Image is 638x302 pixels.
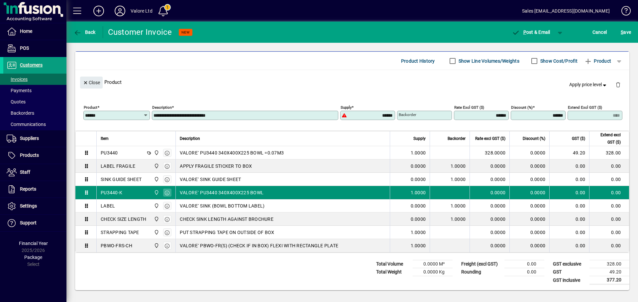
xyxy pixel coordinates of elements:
a: Communications [3,119,66,130]
span: 1.0000 [451,216,466,222]
span: Extend excl GST ($) [593,131,621,146]
td: Total Weight [373,268,413,276]
div: Valore Ltd [131,6,153,16]
span: 1.0000 [411,189,426,196]
td: 328.00 [589,260,629,268]
label: Show Cost/Profit [539,58,578,64]
td: 0.00 [549,173,589,186]
td: GST [550,268,589,276]
button: Apply price level [567,79,610,91]
td: 0.0000 M³ [413,260,453,268]
span: Home [20,29,32,34]
td: 0.00 [504,260,544,268]
span: HILLCREST WAREHOUSE [152,189,160,196]
div: 0.0000 [474,229,505,236]
div: SINK GUIDE SHEET [101,176,142,183]
td: 0.00 [589,159,629,173]
span: HILLCREST WAREHOUSE [152,202,160,210]
span: Cancel [592,27,607,37]
span: HILLCREST WAREHOUSE [152,242,160,249]
span: CHECK SINK LENGTH AGAINST BROCHURE [180,216,273,222]
span: Invoices [7,77,28,82]
span: VALORE` PBWO-FR(S) (CHECK IF IN BOX) FLEXI WITH RECTANGLE PLATE [180,242,338,249]
td: 0.0000 [509,199,549,212]
td: 0.00 [549,239,589,252]
td: 0.00 [549,159,589,173]
button: Product [581,55,614,67]
div: PU3440-K [101,189,122,196]
span: Customers [20,62,43,68]
div: 0.0000 [474,216,505,222]
td: GST inclusive [550,276,589,284]
span: Discount (%) [523,135,545,142]
div: LABEL FRAGILE [101,163,135,169]
button: Profile [109,5,131,17]
span: VALORE` SINK (BOWL BOTTOM LABEL) [180,203,265,209]
mat-label: Rate excl GST ($) [454,105,484,110]
span: HILLCREST WAREHOUSE [152,176,160,183]
app-page-header-button: Back [66,26,103,38]
span: 0.0000 [411,176,426,183]
span: Backorder [448,135,466,142]
a: Reports [3,181,66,198]
span: 0.0000 [411,203,426,209]
td: 0.0000 [509,226,549,239]
a: Quotes [3,96,66,107]
span: Product History [401,56,435,66]
span: Products [20,152,39,158]
span: HILLCREST WAREHOUSE [152,229,160,236]
span: POS [20,45,29,51]
a: Staff [3,164,66,181]
td: 0.0000 [509,146,549,159]
a: Products [3,147,66,164]
a: Home [3,23,66,40]
td: Rounding [458,268,504,276]
div: Product [75,70,629,94]
span: APPLY FRAGILE STICKER TO BOX [180,163,252,169]
mat-label: Discount (%) [511,105,533,110]
td: 0.00 [589,239,629,252]
span: GST ($) [572,135,585,142]
mat-label: Extend excl GST ($) [568,105,602,110]
span: Settings [20,203,37,209]
span: Quotes [7,99,26,104]
div: LABEL [101,203,115,209]
span: PUT STRAPPING TAPE ON OUTSIDE OF BOX [180,229,274,236]
td: 0.00 [589,212,629,226]
span: 1.0000 [411,150,426,156]
mat-label: Supply [341,105,352,110]
td: 0.0000 [509,212,549,226]
span: ost & Email [512,30,550,35]
a: Settings [3,198,66,214]
span: Communications [7,122,46,127]
button: Save [619,26,633,38]
div: CHECK SIZE LENGTH [101,216,146,222]
div: 0.0000 [474,189,505,196]
span: ave [621,27,631,37]
td: 0.00 [589,186,629,199]
span: Financial Year [19,241,48,246]
label: Show Line Volumes/Weights [457,58,519,64]
td: 49.20 [589,268,629,276]
td: 0.00 [549,226,589,239]
span: Supply [413,135,426,142]
td: 328.00 [589,146,629,159]
td: 0.00 [504,268,544,276]
span: Staff [20,169,30,175]
span: Package [24,255,42,260]
button: Product History [398,55,438,67]
span: 1.0000 [451,163,466,169]
td: 0.00 [589,173,629,186]
button: Post & Email [508,26,554,38]
td: 0.0000 [509,173,549,186]
a: Knowledge Base [616,1,630,23]
span: HILLCREST WAREHOUSE [152,215,160,223]
span: VALORE` PU3440 340X400X225 BOWL =0.07M3 [180,150,284,156]
a: Invoices [3,74,66,85]
span: Reports [20,186,36,192]
div: 0.0000 [474,203,505,209]
span: Suppliers [20,136,39,141]
span: Support [20,220,37,225]
span: Payments [7,88,32,93]
div: 0.0000 [474,163,505,169]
